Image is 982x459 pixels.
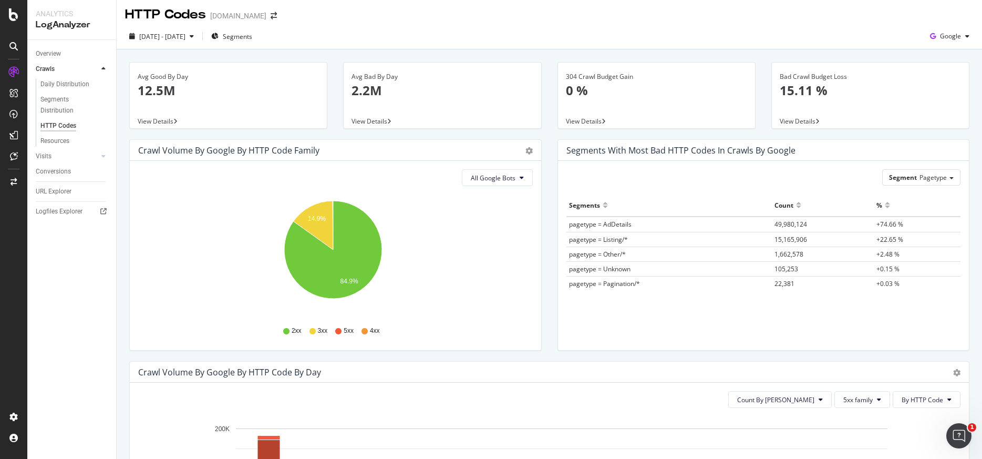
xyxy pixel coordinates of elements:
[876,250,900,259] span: +2.48 %
[40,94,109,116] a: Segments Distribution
[919,173,947,182] span: Pagetype
[728,391,832,408] button: Count By [PERSON_NAME]
[138,117,173,126] span: View Details
[876,220,903,229] span: +74.66 %
[566,145,795,156] div: Segments with most bad HTTP codes in Crawls by google
[36,8,108,19] div: Analytics
[902,395,943,404] span: By HTTP Code
[308,215,326,222] text: 14.9%
[780,81,961,99] p: 15.11 %
[968,423,976,432] span: 1
[953,369,960,376] div: gear
[566,72,747,81] div: 304 Crawl Budget Gain
[223,32,252,41] span: Segments
[462,169,533,186] button: All Google Bots
[40,79,89,90] div: Daily Distribution
[893,391,960,408] button: By HTTP Code
[36,64,55,75] div: Crawls
[36,206,109,217] a: Logfiles Explorer
[40,136,109,147] a: Resources
[207,28,256,45] button: Segments
[876,235,903,244] span: +22.65 %
[125,28,198,45] button: [DATE] - [DATE]
[292,327,302,335] span: 2xx
[36,166,109,177] a: Conversions
[36,186,109,197] a: URL Explorer
[525,147,533,155] div: gear
[40,136,69,147] div: Resources
[889,173,917,182] span: Segment
[834,391,890,408] button: 5xx family
[940,32,961,40] span: Google
[774,220,807,229] span: 49,980,124
[40,94,99,116] div: Segments Distribution
[36,64,98,75] a: Crawls
[138,72,319,81] div: Avg Good By Day
[843,395,873,404] span: 5xx family
[774,197,793,213] div: Count
[36,206,82,217] div: Logfiles Explorer
[352,81,533,99] p: 2.2M
[36,186,71,197] div: URL Explorer
[876,197,882,213] div: %
[774,264,798,273] span: 105,253
[471,174,515,182] span: All Google Bots
[40,79,109,90] a: Daily Distribution
[138,81,319,99] p: 12.5M
[344,327,354,335] span: 5xx
[352,72,533,81] div: Avg Bad By Day
[774,235,807,244] span: 15,165,906
[36,151,98,162] a: Visits
[318,327,328,335] span: 3xx
[926,28,974,45] button: Google
[946,423,971,448] iframe: Intercom live chat
[215,425,230,433] text: 200K
[774,250,803,259] span: 1,662,578
[210,11,266,21] div: [DOMAIN_NAME]
[40,120,76,131] div: HTTP Codes
[36,19,108,31] div: LogAnalyzer
[138,195,529,317] svg: A chart.
[340,278,358,285] text: 84.9%
[569,279,640,288] span: pagetype = Pagination/*
[566,81,747,99] p: 0 %
[737,395,814,404] span: Count By Day
[566,117,602,126] span: View Details
[36,151,51,162] div: Visits
[36,48,61,59] div: Overview
[125,6,206,24] div: HTTP Codes
[36,166,71,177] div: Conversions
[569,264,630,273] span: pagetype = Unknown
[774,279,794,288] span: 22,381
[876,279,900,288] span: +0.03 %
[139,32,185,41] span: [DATE] - [DATE]
[370,327,380,335] span: 4xx
[569,235,628,244] span: pagetype = Listing/*
[780,117,815,126] span: View Details
[36,48,109,59] a: Overview
[138,367,321,378] div: Crawl Volume by google by HTTP Code by Day
[780,72,961,81] div: Bad Crawl Budget Loss
[40,120,109,131] a: HTTP Codes
[352,117,387,126] span: View Details
[569,220,632,229] span: pagetype = AdDetails
[569,250,626,259] span: pagetype = Other/*
[876,264,900,273] span: +0.15 %
[271,12,277,19] div: arrow-right-arrow-left
[569,197,600,213] div: Segments
[138,145,319,156] div: Crawl Volume by google by HTTP Code Family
